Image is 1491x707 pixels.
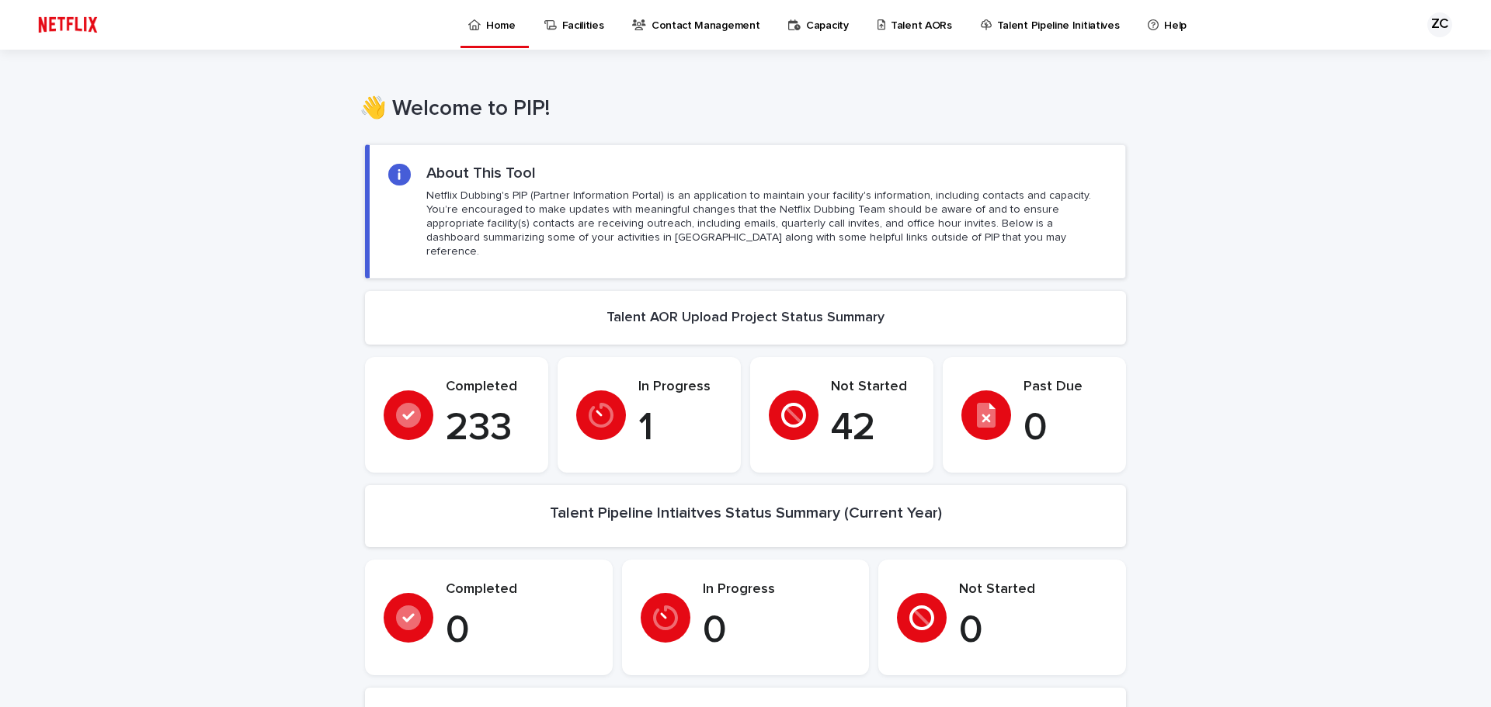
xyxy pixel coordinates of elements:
p: Not Started [959,581,1107,598]
p: 233 [446,405,530,452]
p: Not Started [831,379,915,396]
h2: About This Tool [426,164,536,182]
p: 1 [638,405,722,452]
p: In Progress [703,581,851,598]
h1: 👋 Welcome to PIP! [360,96,1121,123]
h2: Talent Pipeline Intiaitves Status Summary (Current Year) [550,504,942,522]
p: 0 [959,608,1107,654]
img: ifQbXi3ZQGMSEF7WDB7W [31,9,105,40]
h2: Talent AOR Upload Project Status Summary [606,310,885,327]
p: 0 [1024,405,1107,452]
p: 42 [831,405,915,452]
p: 0 [446,608,594,654]
p: Netflix Dubbing's PIP (Partner Information Portal) is an application to maintain your facility's ... [426,189,1107,259]
p: Past Due [1024,379,1107,396]
div: ZC [1427,12,1452,37]
p: Completed [446,379,530,396]
p: In Progress [638,379,722,396]
p: Completed [446,581,594,598]
p: 0 [703,608,851,654]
